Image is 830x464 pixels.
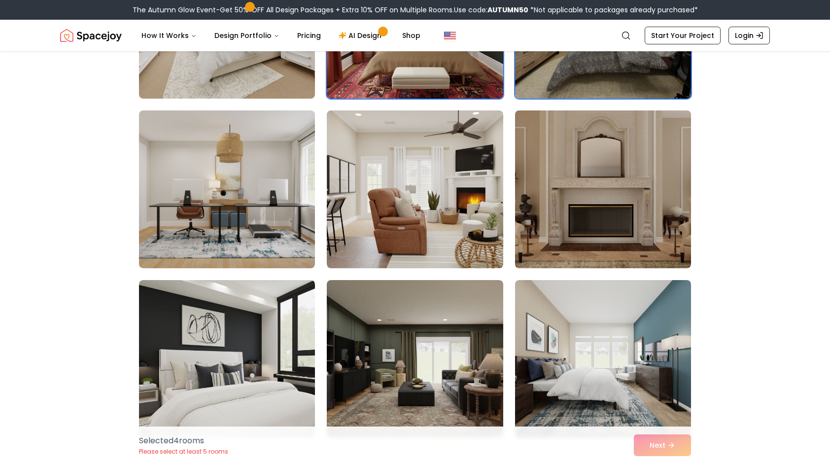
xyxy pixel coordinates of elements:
[444,30,456,41] img: United States
[454,5,528,15] span: Use code:
[327,110,503,268] img: Room room-26
[394,26,428,45] a: Shop
[139,110,315,268] img: Room room-25
[289,26,329,45] a: Pricing
[645,27,721,44] a: Start Your Project
[487,5,528,15] b: AUTUMN50
[331,26,392,45] a: AI Design
[60,26,122,45] img: Spacejoy Logo
[139,280,315,438] img: Room room-28
[139,435,228,447] p: Selected 4 room s
[139,448,228,456] p: Please select at least 5 rooms
[60,20,770,51] nav: Global
[511,107,695,272] img: Room room-27
[134,26,428,45] nav: Main
[60,26,122,45] a: Spacejoy
[327,280,503,438] img: Room room-29
[133,5,698,15] div: The Autumn Glow Event-Get 50% OFF All Design Packages + Extra 10% OFF on Multiple Rooms.
[728,27,770,44] a: Login
[515,280,691,438] img: Room room-30
[528,5,698,15] span: *Not applicable to packages already purchased*
[134,26,205,45] button: How It Works
[207,26,287,45] button: Design Portfolio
